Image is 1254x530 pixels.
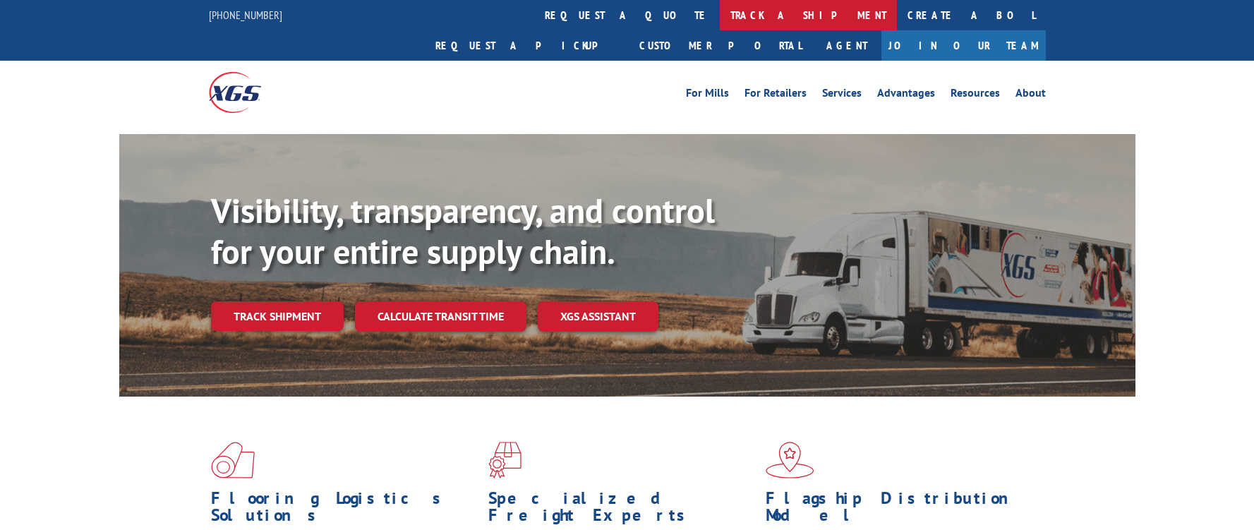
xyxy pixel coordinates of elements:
[425,30,629,61] a: Request a pickup
[211,442,255,478] img: xgs-icon-total-supply-chain-intelligence-red
[538,301,658,332] a: XGS ASSISTANT
[822,88,862,103] a: Services
[744,88,807,103] a: For Retailers
[951,88,1000,103] a: Resources
[209,8,282,22] a: [PHONE_NUMBER]
[881,30,1046,61] a: Join Our Team
[211,188,715,273] b: Visibility, transparency, and control for your entire supply chain.
[211,301,344,331] a: Track shipment
[355,301,526,332] a: Calculate transit time
[812,30,881,61] a: Agent
[766,442,814,478] img: xgs-icon-flagship-distribution-model-red
[877,88,935,103] a: Advantages
[686,88,729,103] a: For Mills
[488,442,522,478] img: xgs-icon-focused-on-flooring-red
[629,30,812,61] a: Customer Portal
[1015,88,1046,103] a: About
